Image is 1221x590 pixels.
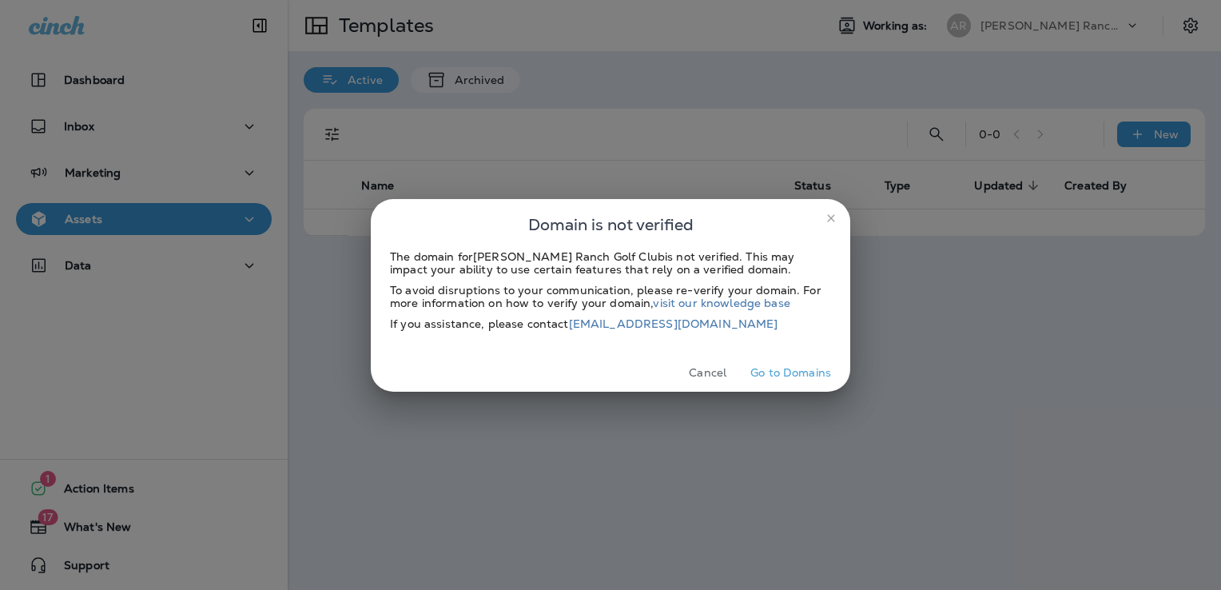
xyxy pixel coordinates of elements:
span: Domain is not verified [528,212,694,237]
a: visit our knowledge base [653,296,789,310]
div: To avoid disruptions to your communication, please re-verify your domain. For more information on... [390,284,831,309]
button: close [818,205,844,231]
div: The domain for [PERSON_NAME] Ranch Golf Club is not verified. This may impact your ability to use... [390,250,831,276]
button: Cancel [678,361,738,385]
button: Go to Domains [744,361,837,385]
div: If you assistance, please contact [390,317,831,330]
a: [EMAIL_ADDRESS][DOMAIN_NAME] [569,317,778,331]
